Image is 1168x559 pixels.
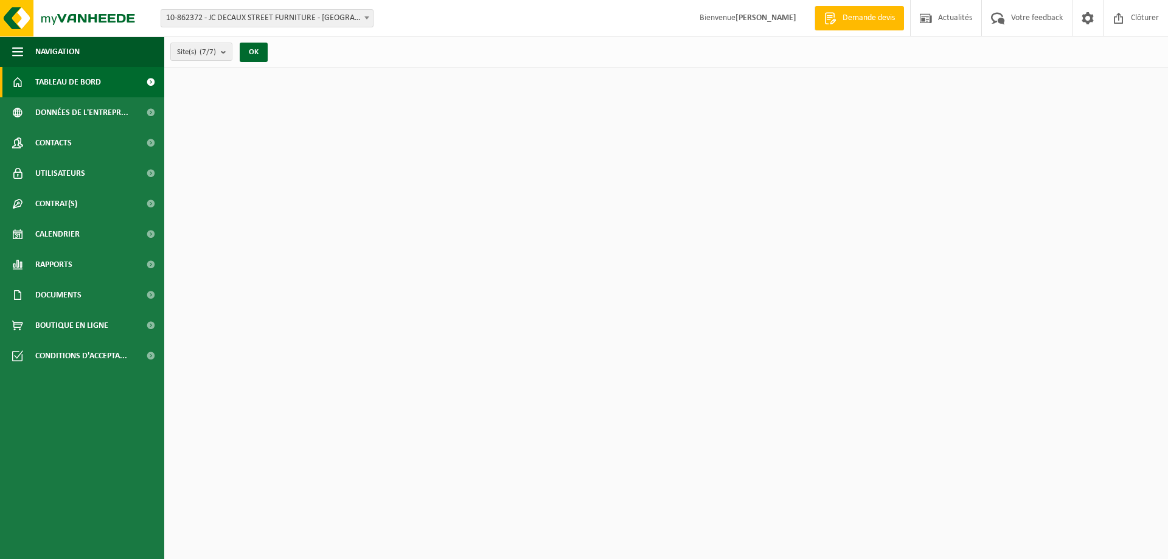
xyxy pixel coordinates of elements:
[35,280,82,310] span: Documents
[177,43,216,61] span: Site(s)
[161,10,373,27] span: 10-862372 - JC DECAUX STREET FURNITURE - BRUXELLES
[839,12,898,24] span: Demande devis
[35,219,80,249] span: Calendrier
[35,36,80,67] span: Navigation
[35,310,108,341] span: Boutique en ligne
[815,6,904,30] a: Demande devis
[35,158,85,189] span: Utilisateurs
[35,341,127,371] span: Conditions d'accepta...
[170,43,232,61] button: Site(s)(7/7)
[161,9,374,27] span: 10-862372 - JC DECAUX STREET FURNITURE - BRUXELLES
[240,43,268,62] button: OK
[35,189,77,219] span: Contrat(s)
[35,128,72,158] span: Contacts
[35,67,101,97] span: Tableau de bord
[35,249,72,280] span: Rapports
[35,97,128,128] span: Données de l'entrepr...
[735,13,796,23] strong: [PERSON_NAME]
[200,48,216,56] count: (7/7)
